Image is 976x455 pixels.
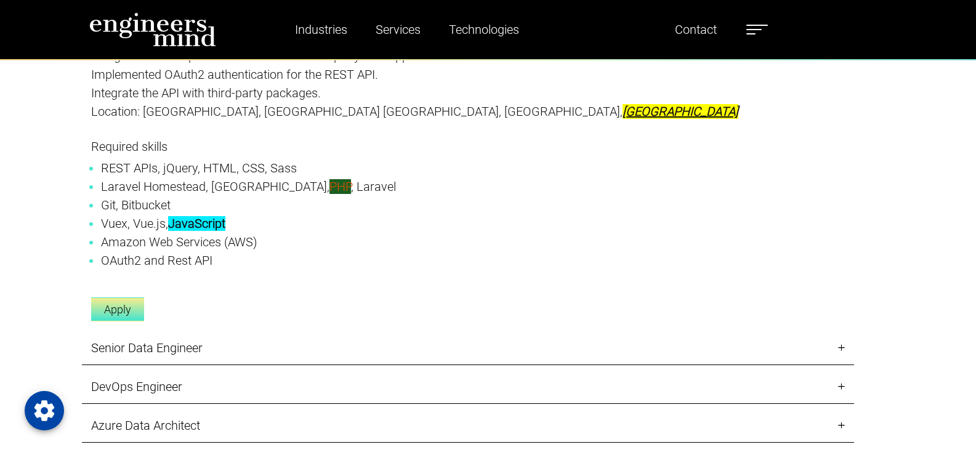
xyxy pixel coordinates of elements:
a: Apply [91,297,144,321]
a: Contact [670,15,722,44]
a: Industries [290,15,352,44]
img: logo [89,12,216,47]
p: Implemented OAuth2 authentication for the REST API. [91,65,845,84]
ah_el_jm_1726668685830: JavaScript [168,216,225,231]
li: Laravel Homestead, [GEOGRAPHIC_DATA], , Laravel [101,177,835,196]
li: Vuex, Vue.js, [101,214,835,233]
a: DevOps Engineer [82,370,854,404]
a: Azure Data Architect [82,409,854,443]
li: REST APIs, jQuery, HTML, CSS, Sass [101,159,835,177]
ah_el_jm_1726668611005: [GEOGRAPHIC_DATA] [623,104,738,119]
li: Amazon Web Services (AWS) [101,233,835,251]
p: Integrate the API with third-party packages. [91,84,845,102]
li: OAuth2 and Rest API [101,251,835,270]
ah_el_jm_1754639191412: PHP [329,179,351,194]
a: Services [371,15,425,44]
h5: Required skills [91,139,845,154]
a: Technologies [444,15,524,44]
a: Senior Data Engineer [82,331,854,365]
li: Git, Bitbucket [101,196,835,214]
p: Location: [GEOGRAPHIC_DATA], [GEOGRAPHIC_DATA] [GEOGRAPHIC_DATA], [GEOGRAPHIC_DATA], [91,102,845,121]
